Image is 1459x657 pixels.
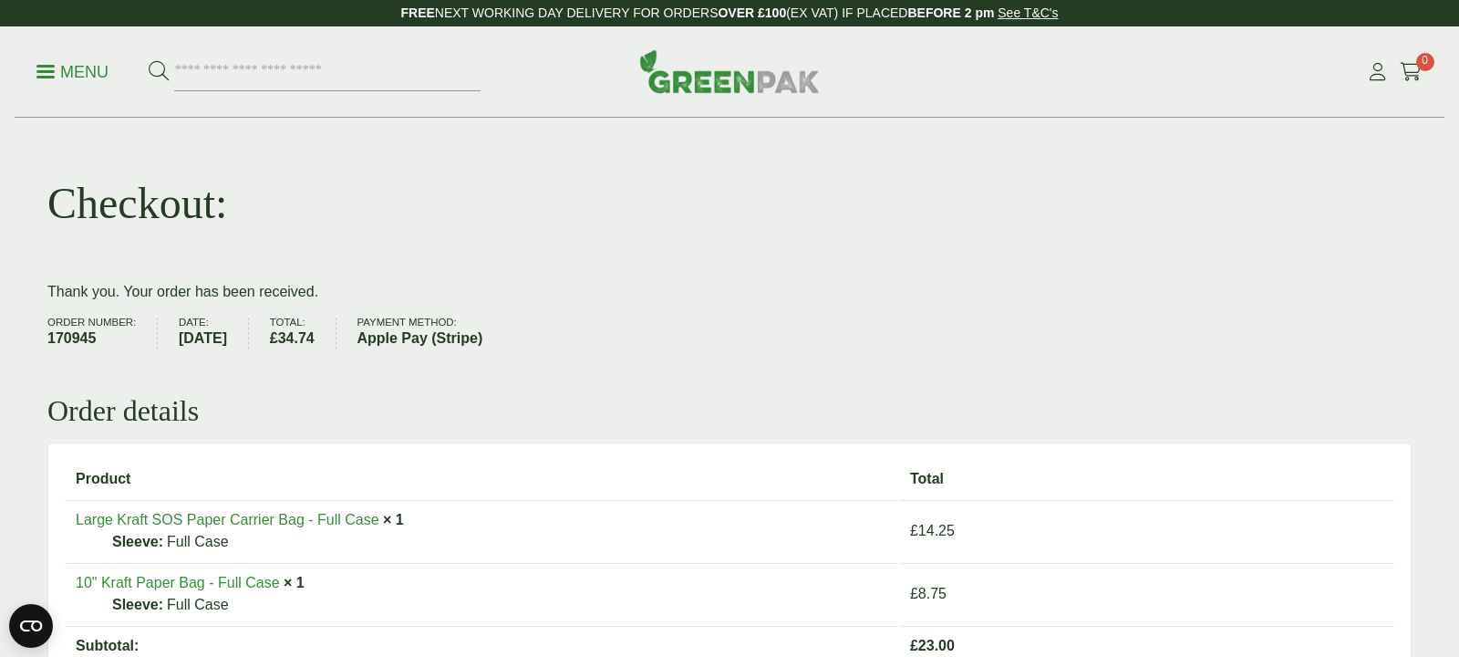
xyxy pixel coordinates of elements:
a: Menu [36,61,109,79]
strong: [DATE] [179,328,227,349]
li: Date: [179,318,249,349]
h1: Checkout: [47,177,227,230]
span: 23.00 [910,638,955,653]
a: See T&C's [998,5,1058,20]
li: Order number: [47,318,158,349]
p: Full Case [112,531,886,553]
strong: FREE [400,5,434,20]
a: 0 [1400,58,1423,86]
button: Open CMP widget [9,604,53,648]
span: £ [910,586,918,601]
p: Thank you. Your order has been received. [47,281,1412,303]
span: £ [910,523,918,538]
img: GreenPak Supplies [639,49,820,93]
p: Menu [36,61,109,83]
a: 10" Kraft Paper Bag - Full Case [76,575,280,590]
span: 0 [1416,53,1434,71]
strong: Sleeve: [112,531,163,553]
h2: Order details [47,393,1412,428]
bdi: 14.25 [910,523,955,538]
i: Cart [1400,63,1423,81]
p: Full Case [112,594,886,616]
th: Total [899,460,1394,498]
strong: 170945 [47,328,136,349]
strong: BEFORE 2 pm [907,5,994,20]
strong: Sleeve: [112,594,163,616]
li: Payment method: [357,318,503,349]
strong: Apple Pay (Stripe) [357,328,482,349]
th: Product [65,460,897,498]
span: £ [270,330,278,346]
span: £ [910,638,918,653]
bdi: 8.75 [910,586,947,601]
i: My Account [1366,63,1389,81]
strong: OVER £100 [718,5,786,20]
a: Large Kraft SOS Paper Carrier Bag - Full Case [76,512,379,527]
strong: × 1 [284,575,305,590]
li: Total: [270,318,336,349]
strong: × 1 [383,512,404,527]
bdi: 34.74 [270,330,315,346]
